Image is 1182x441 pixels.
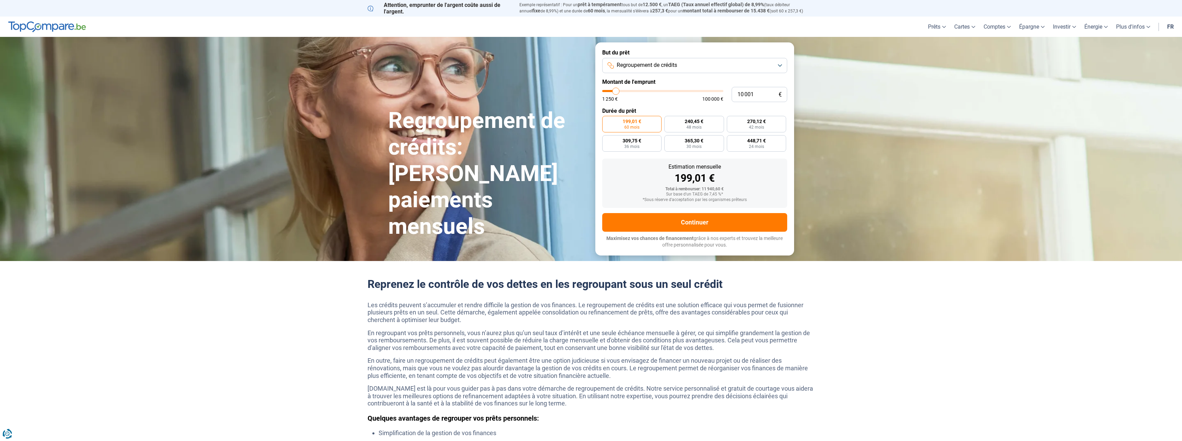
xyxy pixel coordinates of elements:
[602,97,618,101] span: 1 250 €
[608,192,782,197] div: Sur base d'un TAEG de 7,45 %*
[368,357,815,379] p: En outre, faire un regroupement de crédits peut également être une option judicieuse si vous envi...
[624,125,639,129] span: 60 mois
[1015,17,1049,37] a: Épargne
[602,108,787,114] label: Durée du prêt
[1080,17,1112,37] a: Énergie
[643,2,662,7] span: 12.500 €
[623,119,641,124] span: 199,01 €
[686,144,702,149] span: 30 mois
[749,125,764,129] span: 42 mois
[623,138,641,143] span: 309,75 €
[950,17,979,37] a: Cartes
[608,198,782,202] div: *Sous réserve d'acceptation par les organismes prêteurs
[602,235,787,249] p: grâce à nos experts et trouvez la meilleure offre personnalisée pour vous.
[8,21,86,32] img: TopCompare
[519,2,815,14] p: Exemple représentatif : Pour un tous but de , un (taux débiteur annuel de 8,99%) et une durée de ...
[606,235,694,241] span: Maximisez vos chances de financement
[602,49,787,56] label: But du prêt
[368,301,815,324] p: Les crédits peuvent s’accumuler et rendre difficile la gestion de vos finances. Le regroupement d...
[624,144,639,149] span: 36 mois
[1049,17,1080,37] a: Investir
[368,329,815,352] p: En regroupant vos prêts personnels, vous n’aurez plus qu’un seul taux d’intérêt et une seule éché...
[532,8,540,13] span: fixe
[683,8,770,13] span: montant total à rembourser de 15.438 €
[685,119,703,124] span: 240,45 €
[608,164,782,170] div: Estimation mensuelle
[1112,17,1154,37] a: Plus d'infos
[702,97,723,101] span: 100 000 €
[924,17,950,37] a: Prêts
[747,138,766,143] span: 448,71 €
[368,278,815,291] h2: Reprenez le contrôle de vos dettes en les regroupant sous un seul crédit
[1163,17,1178,37] a: fr
[602,58,787,73] button: Regroupement de crédits
[686,125,702,129] span: 48 mois
[368,414,815,422] h3: Quelques avantages de regrouper vos prêts personnels:
[588,8,605,13] span: 60 mois
[388,108,587,240] h1: Regroupement de crédits: [PERSON_NAME] paiements mensuels
[608,173,782,183] div: 199,01 €
[379,429,815,437] li: Simplification de la gestion de vos finances
[578,2,622,7] span: prêt à tempérament
[652,8,668,13] span: 257,3 €
[617,61,677,69] span: Regroupement de crédits
[368,2,511,15] p: Attention, emprunter de l'argent coûte aussi de l'argent.
[779,92,782,98] span: €
[602,79,787,85] label: Montant de l'emprunt
[979,17,1015,37] a: Comptes
[608,187,782,192] div: Total à rembourser: 11 940,60 €
[685,138,703,143] span: 365,30 €
[368,385,815,407] p: [DOMAIN_NAME] est là pour vous guider pas à pas dans votre démarche de regroupement de crédits. N...
[668,2,764,7] span: TAEG (Taux annuel effectif global) de 8,99%
[749,144,764,149] span: 24 mois
[747,119,766,124] span: 270,12 €
[602,213,787,232] button: Continuer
